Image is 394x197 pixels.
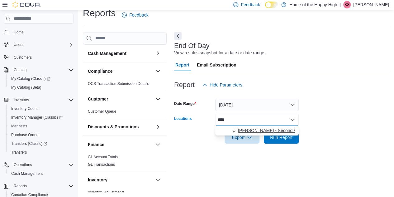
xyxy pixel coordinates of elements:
[154,123,162,131] button: Discounts & Promotions
[174,116,192,121] label: Locations
[6,83,76,92] button: My Catalog (Beta)
[11,85,41,90] span: My Catalog (Beta)
[353,1,389,8] p: [PERSON_NAME]
[11,182,74,190] span: Reports
[88,68,153,74] button: Compliance
[154,176,162,184] button: Inventory
[174,50,265,56] div: View a sales snapshot for a date or date range.
[14,42,23,47] span: Users
[11,76,50,81] span: My Catalog (Classic)
[228,131,256,144] span: Export
[14,162,32,167] span: Operations
[225,131,259,144] button: Export
[88,162,115,167] a: GL Transactions
[154,141,162,148] button: Finance
[1,96,76,104] button: Inventory
[11,96,74,104] span: Inventory
[11,161,74,169] span: Operations
[265,2,278,8] input: Dark Mode
[174,42,210,50] h3: End Of Day
[210,82,242,88] span: Hide Parameters
[343,1,351,8] div: Kelsey Short
[215,99,299,111] button: [DATE]
[154,95,162,103] button: Customer
[11,161,35,169] button: Operations
[9,131,74,139] span: Purchase Orders
[11,54,34,61] a: Customers
[174,101,196,106] label: Date Range
[88,109,116,114] a: Customer Queue
[88,50,126,57] h3: Cash Management
[11,41,26,48] button: Users
[11,53,74,61] span: Customers
[200,79,245,91] button: Hide Parameters
[88,124,139,130] h3: Discounts & Promotions
[9,75,74,82] span: My Catalog (Classic)
[9,105,40,112] a: Inventory Count
[83,7,116,19] h1: Reports
[83,153,167,171] div: Finance
[290,117,295,122] button: Close list of options
[9,140,50,147] a: Transfers (Classic)
[6,139,76,148] a: Transfers (Classic)
[9,149,29,156] a: Transfers
[11,132,40,137] span: Purchase Orders
[88,141,153,148] button: Finance
[88,50,153,57] button: Cash Management
[11,66,74,74] span: Catalog
[88,155,118,160] span: GL Account Totals
[9,149,74,156] span: Transfers
[83,108,167,118] div: Customer
[88,162,115,167] span: GL Transactions
[14,67,26,72] span: Catalog
[339,1,341,8] p: |
[241,2,260,8] span: Feedback
[11,182,29,190] button: Reports
[88,68,112,74] h3: Compliance
[174,81,195,89] h3: Report
[11,141,47,146] span: Transfers (Classic)
[1,40,76,49] button: Users
[215,126,299,135] button: [PERSON_NAME] - Second Ave - Prairie Records
[9,105,74,112] span: Inventory Count
[119,9,151,21] a: Feedback
[88,81,149,86] a: OCS Transaction Submission Details
[197,59,236,71] span: Email Subscription
[1,160,76,169] button: Operations
[6,104,76,113] button: Inventory Count
[12,2,40,8] img: Cova
[238,127,335,134] span: [PERSON_NAME] - Second Ave - Prairie Records
[14,30,24,35] span: Home
[88,109,116,114] span: Customer Queue
[88,96,108,102] h3: Customer
[9,131,42,139] a: Purchase Orders
[88,177,107,183] h3: Inventory
[11,41,74,48] span: Users
[289,1,337,8] p: Home of the Happy High
[11,150,27,155] span: Transfers
[88,96,153,102] button: Customer
[11,28,26,36] a: Home
[9,75,53,82] a: My Catalog (Classic)
[88,124,153,130] button: Discounts & Promotions
[344,1,349,8] span: KS
[88,190,125,195] span: Inventory Adjustments
[1,27,76,37] button: Home
[175,59,189,71] span: Report
[129,12,148,18] span: Feedback
[9,122,74,130] span: Manifests
[11,124,27,129] span: Manifests
[9,170,45,177] a: Cash Management
[88,190,125,195] a: Inventory Adjustments
[174,32,182,40] button: Next
[6,131,76,139] button: Purchase Orders
[154,67,162,75] button: Compliance
[215,126,299,135] div: Choose from the following options
[9,84,44,91] a: My Catalog (Beta)
[88,177,153,183] button: Inventory
[6,122,76,131] button: Manifests
[264,131,299,144] button: Run Report
[11,66,29,74] button: Catalog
